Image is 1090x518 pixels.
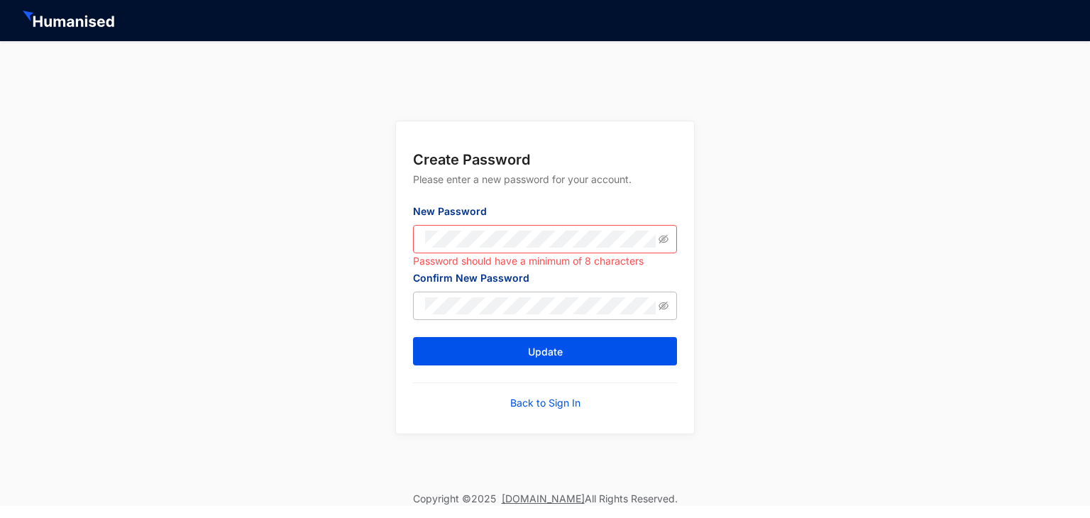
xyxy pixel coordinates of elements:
img: HeaderHumanisedNameIcon.51e74e20af0cdc04d39a069d6394d6d9.svg [23,11,117,31]
label: New Password [413,204,497,219]
label: Confirm New Password [413,270,539,286]
div: Password should have a minimum of 8 characters [413,253,677,269]
a: Back to Sign In [510,396,580,410]
button: Update [413,337,677,365]
input: New Password [425,231,656,248]
input: Confirm New Password [425,297,656,314]
span: Update [528,345,563,359]
p: Create Password [413,150,677,170]
p: Copyright © 2025 All Rights Reserved. [413,492,678,506]
p: Please enter a new password for your account. [413,170,677,204]
span: eye-invisible [659,234,668,244]
span: eye-invisible [659,301,668,311]
a: [DOMAIN_NAME] [502,492,585,505]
